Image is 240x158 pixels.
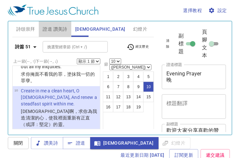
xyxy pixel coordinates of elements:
button: 17 [113,102,123,112]
button: 詩篇 51 [12,41,41,53]
button: 11 [103,92,113,102]
span: [DEMOGRAPHIC_DATA] [75,25,125,33]
span: 頁腳文本 [202,28,208,59]
span: 詩頌崇拜 [16,25,35,33]
wh1254: 清潔的 [21,115,90,127]
wh4229: 我一切的罪孽 [21,71,94,83]
button: 14 [133,92,144,102]
span: 選擇教程 [183,7,202,15]
p: [DEMOGRAPHIC_DATA] [21,108,98,128]
span: [DEMOGRAPHIC_DATA] [95,139,153,147]
label: 上一節 (←, ↑) 下一節 (→, ↓) [13,59,58,63]
button: 證道 [63,137,91,149]
img: True Jesus Church [8,5,98,16]
wh430: 啊，求你為我造 [21,109,97,127]
p: 詩 Hymns [41,19,51,23]
span: 幻燈片 [133,25,147,33]
button: 2 [113,71,123,82]
button: 1 [103,71,113,82]
wh5771: 。 [30,78,35,83]
wh2889: 心 [21,115,90,127]
span: 證道 讚美詩 [43,25,67,33]
button: 8 [123,82,134,92]
wh2399: ，塗抹 [21,71,94,83]
b: 詩篇 51 [15,43,31,51]
button: 選擇教程 [181,5,205,17]
wh2318: 正直（或譯：堅定 [21,115,90,127]
button: 15 [143,92,154,102]
input: Type Bible Reference [45,43,95,51]
wh7130: 重新有 [21,115,90,127]
button: 12 [113,92,123,102]
button: 13 [123,92,134,102]
span: 清除 [166,38,169,50]
p: 求你掩 [21,71,98,84]
button: 讚美詩 [31,137,63,149]
span: 經文歷史 [127,43,149,51]
span: 10 [14,88,18,92]
button: 經文歷史 [123,42,153,52]
wh7307: 。 [63,122,67,127]
button: 6 [103,82,113,92]
span: 設定 [210,7,227,15]
wh5641: 面 [21,71,94,83]
button: 3 [123,71,134,82]
button: 19 [133,102,144,112]
label: 節 [103,62,108,66]
textarea: Evening Prayer 晚 [DEMOGRAPHIC_DATA] [166,71,221,83]
span: 關閉 [13,139,23,147]
button: 9 [133,82,144,92]
button: 4 [133,71,144,82]
button: 7 [113,82,123,92]
wh3820: ，使我裡面 [21,115,90,127]
button: 設定 [207,5,230,17]
span: 證道 [68,139,85,147]
span: 副標題 [178,32,184,55]
div: 歡迎大家分享喜歡的贊美詩或信仰體驗。 [2,26,37,29]
button: 16 [103,102,113,112]
textarea: 歡迎大家分享喜歡的贊美詩或信仰體驗。 [166,127,221,140]
wh3559: ）的靈 [49,122,67,127]
button: 10 [143,82,154,92]
button: 關閉 [8,137,29,149]
button: 5 [143,71,154,82]
span: 讚美詩 [36,139,58,147]
button: [DEMOGRAPHIC_DATA] [90,137,159,149]
button: 清除 [162,37,173,51]
li: 502 [43,23,49,28]
wh6440: 不看我的罪 [21,71,94,83]
button: 18 [123,102,134,112]
p: Create in me a clean heart, O [DEMOGRAPHIC_DATA], And renew a steadfast spirit within me. [21,87,98,107]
